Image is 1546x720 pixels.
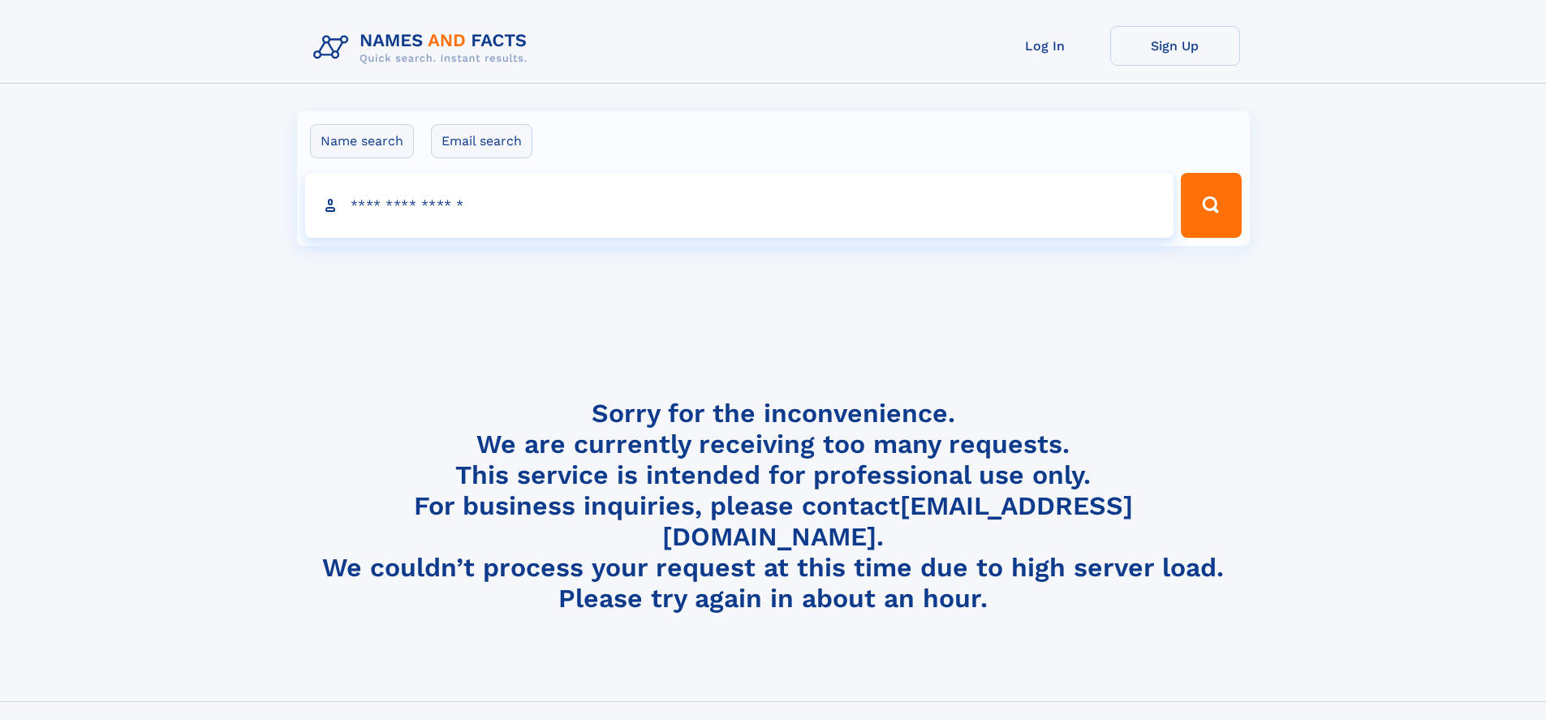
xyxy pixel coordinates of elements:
[662,490,1133,552] a: [EMAIL_ADDRESS][DOMAIN_NAME]
[1110,26,1240,66] a: Sign Up
[980,26,1110,66] a: Log In
[307,26,540,70] img: Logo Names and Facts
[310,124,414,158] label: Name search
[305,173,1174,238] input: search input
[1181,173,1241,238] button: Search Button
[307,398,1240,614] h4: Sorry for the inconvenience. We are currently receiving too many requests. This service is intend...
[431,124,532,158] label: Email search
